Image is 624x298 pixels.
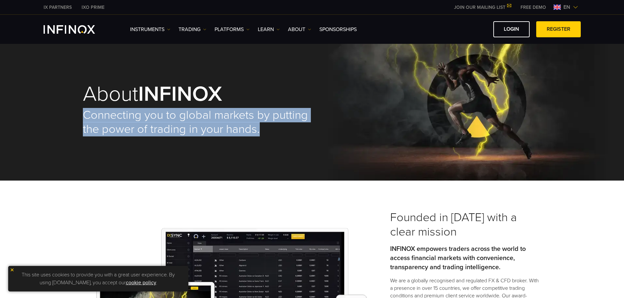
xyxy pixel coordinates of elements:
[10,268,14,272] img: yellow close icon
[258,26,280,33] a: Learn
[561,3,573,11] span: en
[44,25,110,34] a: INFINOX Logo
[39,4,77,11] a: INFINOX
[77,4,109,11] a: INFINOX
[288,26,311,33] a: ABOUT
[493,21,530,37] a: LOGIN
[138,81,222,107] strong: INFINOX
[11,269,185,288] p: This site uses cookies to provide you with a great user experience. By using [DOMAIN_NAME], you a...
[126,279,156,286] a: cookie policy
[83,108,312,137] h2: Connecting you to global markets by putting the power of trading in your hands.
[449,5,516,10] a: JOIN OUR MAILING LIST
[83,83,312,105] h1: About
[536,21,581,37] a: REGISTER
[390,244,541,272] p: INFINOX empowers traders across the world to access financial markets with convenience, transpare...
[390,210,541,239] h3: Founded in [DATE] with a clear mission
[179,26,206,33] a: TRADING
[319,26,357,33] a: SPONSORSHIPS
[516,4,551,11] a: INFINOX MENU
[130,26,170,33] a: Instruments
[215,26,250,33] a: PLATFORMS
